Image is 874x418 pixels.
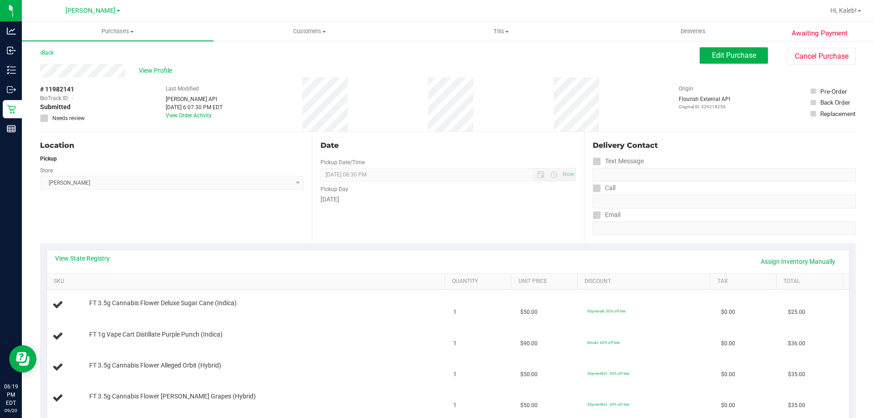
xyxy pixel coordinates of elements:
span: Needs review [52,114,85,122]
a: Back [40,50,54,56]
input: Format: (999) 999-9999 [593,168,856,181]
span: Edit Purchase [712,51,756,60]
span: $0.00 [721,308,735,317]
inline-svg: Retail [7,105,16,114]
div: Delivery Contact [593,140,856,151]
span: $36.00 [788,339,805,348]
span: $35.00 [788,370,805,379]
inline-svg: Reports [7,124,16,133]
label: Store [40,166,53,175]
div: Back Order [820,98,850,107]
a: Quantity [452,278,508,285]
iframe: Resource center [9,345,36,373]
label: Text Message [593,155,644,168]
a: Tax [717,278,773,285]
label: Call [593,181,615,195]
span: FT 3.5g Cannabis Flower Deluxe Sugar Cane (Indica) [89,299,237,307]
div: [DATE] 6:07:30 PM EDT [166,103,223,111]
span: Purchases [22,27,213,35]
span: 1 [453,308,457,317]
div: Flourish External API [679,95,730,110]
a: Purchases [22,22,213,41]
span: 1 [453,401,457,410]
span: $50.00 [520,308,538,317]
span: 1 [453,339,457,348]
span: $35.00 [788,401,805,410]
strong: Pickup [40,156,57,162]
span: Customers [214,27,405,35]
div: Pre-Order [820,87,847,96]
span: FT 3.5g Cannabis Flower [PERSON_NAME] Grapes (Hybrid) [89,392,256,401]
div: Location [40,140,304,151]
span: 30premfire1: 30% off line [587,402,629,407]
span: $50.00 [520,370,538,379]
span: 30premfire1: 30% off line [587,371,629,376]
a: Assign Inventory Manually [755,254,841,269]
span: BioTrack ID: [40,94,69,102]
span: Deliveries [668,27,718,35]
span: 60cart: 60% off line [587,340,620,345]
div: [PERSON_NAME] API [166,95,223,103]
span: FT 3.5g Cannabis Flower Alleged Orbit (Hybrid) [89,361,221,370]
span: FT 1g Vape Cart Distillate Purple Punch (Indica) [89,330,223,339]
span: $90.00 [520,339,538,348]
label: Pickup Day [320,185,348,193]
a: Unit Price [518,278,574,285]
a: Deliveries [597,22,789,41]
label: Email [593,208,620,222]
span: 50premall: 50% off line [587,309,625,313]
a: Tills [405,22,597,41]
a: Total [783,278,839,285]
p: 09/20 [4,407,18,414]
inline-svg: Inventory [7,65,16,75]
span: Tills [406,27,596,35]
span: $0.00 [721,339,735,348]
a: Discount [584,278,706,285]
span: $0.00 [721,401,735,410]
button: Edit Purchase [700,47,768,64]
p: Original ID: 326218256 [679,103,730,110]
a: Customers [213,22,405,41]
button: Cancel Purchase [788,48,856,65]
span: Submitted [40,102,71,112]
span: Hi, Kaleb! [830,7,857,14]
inline-svg: Analytics [7,26,16,35]
div: Date [320,140,575,151]
span: Awaiting Payment [792,28,848,39]
div: Replacement [820,109,855,118]
a: View Order Activity [166,112,212,119]
a: SKU [54,278,441,285]
span: $50.00 [520,401,538,410]
div: [DATE] [320,195,575,204]
span: 1 [453,370,457,379]
label: Pickup Date/Time [320,158,365,166]
span: [PERSON_NAME] [66,7,116,15]
span: $25.00 [788,308,805,317]
span: - [71,94,73,102]
input: Format: (999) 999-9999 [593,195,856,208]
inline-svg: Inbound [7,46,16,55]
label: Last Modified [166,85,199,93]
p: 06:19 PM EDT [4,383,18,407]
span: # 11982141 [40,85,74,94]
inline-svg: Outbound [7,85,16,94]
a: View State Registry [55,254,110,263]
span: $0.00 [721,370,735,379]
span: View Profile [139,66,175,76]
label: Origin [679,85,693,93]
